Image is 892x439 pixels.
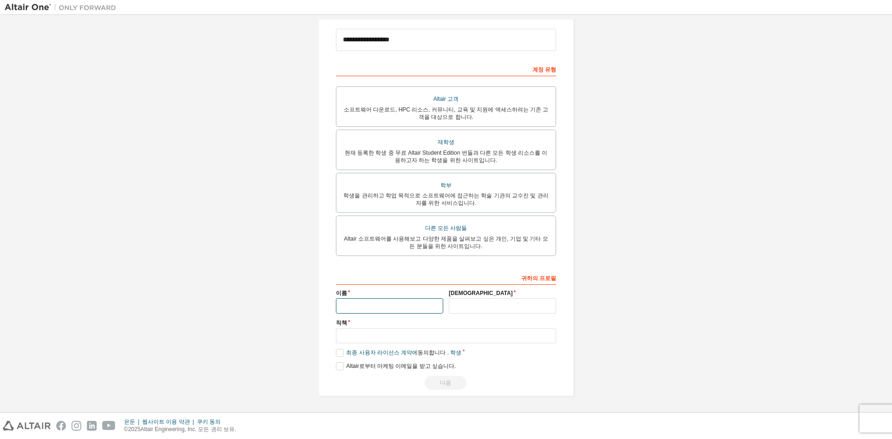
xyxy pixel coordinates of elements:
[336,320,347,326] font: 직책
[521,275,556,282] font: 귀하의 프로필
[343,192,548,206] font: 학생을 관리하고 학업 목적으로 소프트웨어에 접근하는 학술 기관의 교수진 및 관리자를 위한 서비스입니다.
[346,349,418,356] font: 최종 사용자 라이선스 계약에
[450,349,461,356] font: 학생
[425,225,467,231] font: 다른 모든 사람들
[346,363,456,369] font: Altair로부터 마케팅 이메일을 받고 싶습니다.
[449,290,513,296] font: [DEMOGRAPHIC_DATA]
[344,236,548,249] font: Altair 소프트웨어를 사용해보고 다양한 제품을 살펴보고 싶은 개인, 기업 및 기타 모든 분들을 위한 사이트입니다.
[72,421,81,431] img: instagram.svg
[532,66,556,73] font: 계정 유형
[140,426,236,432] font: Altair Engineering, Inc. 모든 권리 보유.
[438,139,454,145] font: 재학생
[440,182,452,189] font: 학부
[336,290,347,296] font: 이름
[418,349,449,356] font: 동의합니다 .
[5,3,121,12] img: 알타이르 원
[197,419,221,425] font: 쿠키 동의
[345,150,548,164] font: 현재 등록한 학생 중 무료 Altair Student Edition 번들과 다른 모든 학생 리소스를 이용하고자 하는 학생을 위한 사이트입니다.
[142,419,190,425] font: 웹사이트 이용 약관
[102,421,116,431] img: youtube.svg
[433,96,459,102] font: Altair 고객
[124,426,128,432] font: ©
[128,426,141,432] font: 2025
[87,421,97,431] img: linkedin.svg
[56,421,66,431] img: facebook.svg
[344,106,549,120] font: 소프트웨어 다운로드, HPC 리소스, 커뮤니티, 교육 및 지원에 액세스하려는 기존 고객을 대상으로 합니다.
[124,419,135,425] font: 은둔
[336,376,556,390] div: Read and acccept EULA to continue
[3,421,51,431] img: altair_logo.svg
